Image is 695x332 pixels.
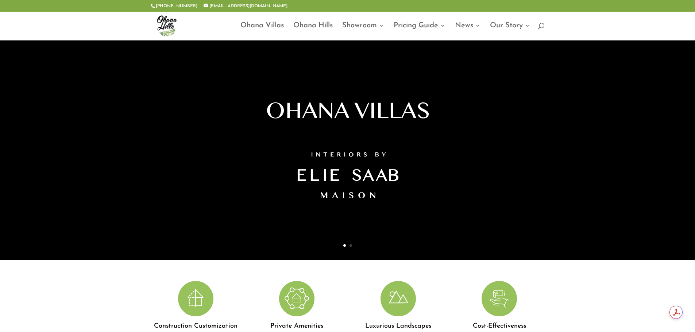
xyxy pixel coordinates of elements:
a: Ohana Hills [293,23,333,40]
a: 1 [343,244,346,247]
a: News [455,23,480,40]
a: Our Story [490,23,530,40]
a: 2 [350,244,352,247]
a: [EMAIL_ADDRESS][DOMAIN_NAME] [204,4,287,8]
a: Ohana Villas [240,23,284,40]
a: Showroom [342,23,384,40]
a: Pricing Guide [394,23,445,40]
a: [PHONE_NUMBER] [156,4,197,8]
img: ohana-hills [152,11,181,40]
